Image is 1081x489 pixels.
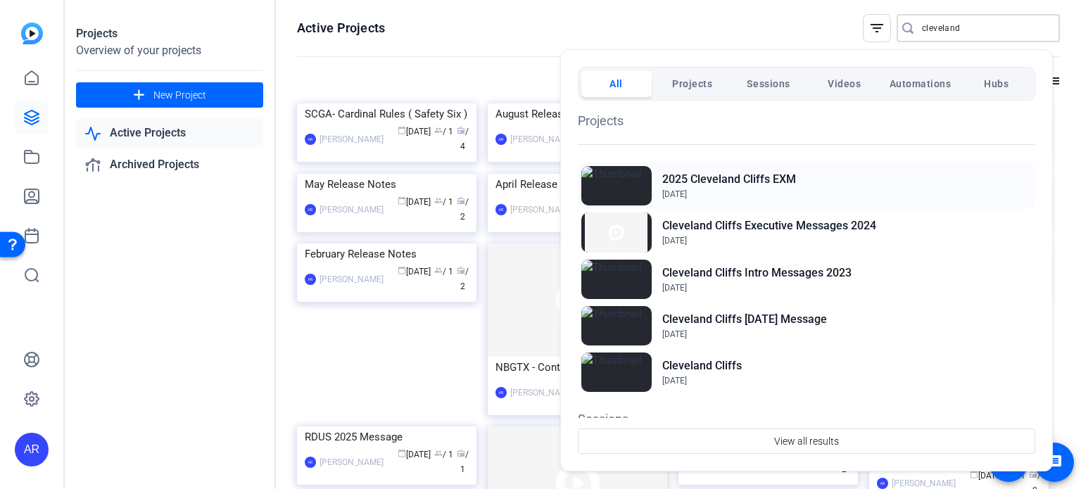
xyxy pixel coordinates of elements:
[662,217,876,234] h2: Cleveland Cliffs Executive Messages 2024
[662,311,827,328] h2: Cleveland Cliffs [DATE] Message
[662,329,687,339] span: [DATE]
[662,236,687,246] span: [DATE]
[662,265,852,281] h2: Cleveland Cliffs Intro Messages 2023
[662,171,796,188] h2: 2025 Cleveland Cliffs EXM
[984,71,1009,96] span: Hubs
[774,428,839,455] span: View all results
[578,111,1035,130] h1: Projects
[672,71,712,96] span: Projects
[609,71,623,96] span: All
[662,189,687,199] span: [DATE]
[828,71,861,96] span: Videos
[581,260,652,299] img: Thumbnail
[890,71,952,96] span: Automations
[581,306,652,345] img: Thumbnail
[581,166,652,205] img: Thumbnail
[662,357,742,374] h2: Cleveland Cliffs
[662,283,687,293] span: [DATE]
[581,353,652,392] img: Thumbnail
[662,376,687,386] span: [DATE]
[578,428,1035,454] button: View all results
[581,212,652,252] img: Thumbnail
[747,71,790,96] span: Sessions
[578,409,1035,428] h1: Sessions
